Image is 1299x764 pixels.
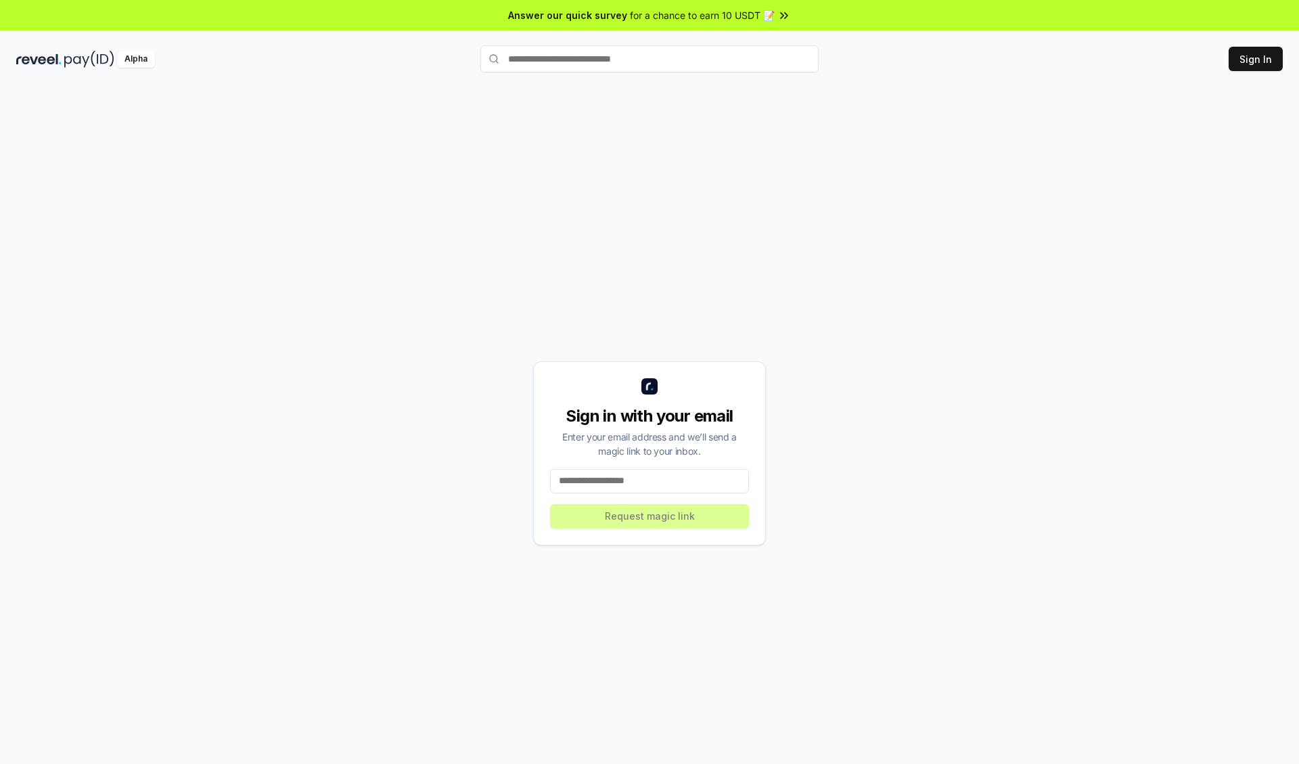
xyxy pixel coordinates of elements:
div: Enter your email address and we’ll send a magic link to your inbox. [550,430,749,458]
div: Alpha [117,51,155,68]
span: Answer our quick survey [508,8,627,22]
button: Sign In [1229,47,1283,71]
img: reveel_dark [16,51,62,68]
img: pay_id [64,51,114,68]
span: for a chance to earn 10 USDT 📝 [630,8,775,22]
div: Sign in with your email [550,405,749,427]
img: logo_small [641,378,658,395]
